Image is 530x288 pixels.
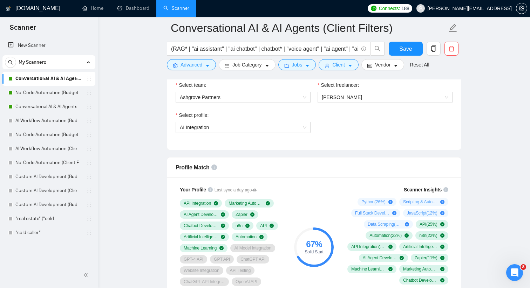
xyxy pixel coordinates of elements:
[379,5,400,12] span: Connects:
[440,233,444,238] span: check-circle
[2,55,95,240] li: My Scanners
[270,224,274,228] span: check-circle
[176,81,206,89] label: Select team:
[179,111,209,119] span: Select profile:
[15,198,82,212] a: Custom AI Development (Budget Filters)
[219,59,275,70] button: barsJob Categorycaret-down
[86,76,92,82] span: holder
[403,199,437,205] span: Scripting & Automation ( 25 %)
[86,202,92,208] span: holder
[371,6,376,11] img: upwork-logo.png
[361,47,366,51] span: info-circle
[420,222,437,227] span: API ( 25 %)
[427,42,441,56] button: copy
[388,245,393,249] span: check-circle
[440,267,444,271] span: check-circle
[180,92,306,103] span: Ashgrove Partners
[440,245,444,249] span: check-circle
[361,199,386,205] span: Python ( 26 %)
[361,59,404,70] button: idcardVendorcaret-down
[211,164,217,170] span: info-circle
[173,63,178,68] span: setting
[418,6,423,11] span: user
[86,216,92,222] span: holder
[240,257,265,262] span: ChatGPT API
[371,42,385,56] button: search
[15,212,82,226] a: "real estate" ("cold
[171,19,447,37] input: Scanner name...
[410,61,429,69] a: Reset All
[180,125,209,130] span: AI Integration
[225,63,230,68] span: bars
[444,42,458,56] button: delete
[184,234,218,240] span: Artificial Intelligence
[181,61,202,69] span: Advanced
[184,223,218,229] span: Chatbot Development
[184,257,203,262] span: GPT-4 API
[440,222,444,226] span: check-circle
[427,45,440,52] span: copy
[219,246,224,250] span: check-circle
[399,44,412,53] span: Save
[5,57,16,68] button: search
[86,174,92,180] span: holder
[236,212,247,217] span: Zapier
[86,188,92,194] span: holder
[319,59,359,70] button: userClientcaret-down
[15,184,82,198] a: Custom AI Development (Client Filters)
[260,223,267,229] span: API
[375,61,390,69] span: Vendor
[184,212,218,217] span: AI Agent Development
[214,257,230,262] span: GPT API
[388,267,393,271] span: check-circle
[369,233,402,238] span: Automation ( 22 %)
[180,187,206,192] span: Your Profile
[419,233,437,238] span: n8n ( 22 %)
[15,100,82,114] a: Conversational AI & AI Agents (Budget Filters)
[86,104,92,110] span: holder
[214,201,218,205] span: check-circle
[325,63,329,68] span: user
[86,90,92,96] span: holder
[250,212,254,217] span: check-circle
[404,187,442,192] span: Scanner Insights
[266,201,270,205] span: check-circle
[86,230,92,236] span: holder
[322,94,362,100] span: [PERSON_NAME]
[86,118,92,124] span: holder
[401,5,409,12] span: 188
[232,61,261,69] span: Job Category
[516,6,527,11] a: setting
[371,45,384,52] span: search
[405,222,409,226] span: plus-circle
[15,156,82,170] a: No-Code Automation (Client Filters)
[516,6,527,11] span: setting
[440,278,444,282] span: check-circle
[355,210,389,216] span: Full Stack Development ( 22 %)
[6,3,11,14] img: logo
[208,187,213,192] span: info-circle
[516,3,527,14] button: setting
[8,38,90,52] a: New Scanner
[405,233,409,238] span: check-circle
[393,63,398,68] span: caret-down
[86,146,92,152] span: holder
[367,63,372,68] span: idcard
[388,200,393,204] span: plus-circle
[259,235,264,239] span: check-circle
[171,44,358,53] input: Search Freelance Jobs...
[294,240,334,248] div: 67 %
[15,226,82,240] a: "cold caller"
[351,244,386,250] span: API Integration ( 19 %)
[234,245,271,251] span: AI Model Integration
[82,5,103,11] a: homeHome
[363,255,397,261] span: AI Agent Development ( 11 %)
[448,23,457,33] span: edit
[2,38,95,52] li: New Scanner
[403,266,437,272] span: Marketing Automation ( 10 %)
[521,264,526,270] span: 8
[236,234,257,240] span: Automation
[407,210,437,216] span: JavaScript ( 12 %)
[415,255,437,261] span: Zapier ( 11 %)
[265,63,270,68] span: caret-down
